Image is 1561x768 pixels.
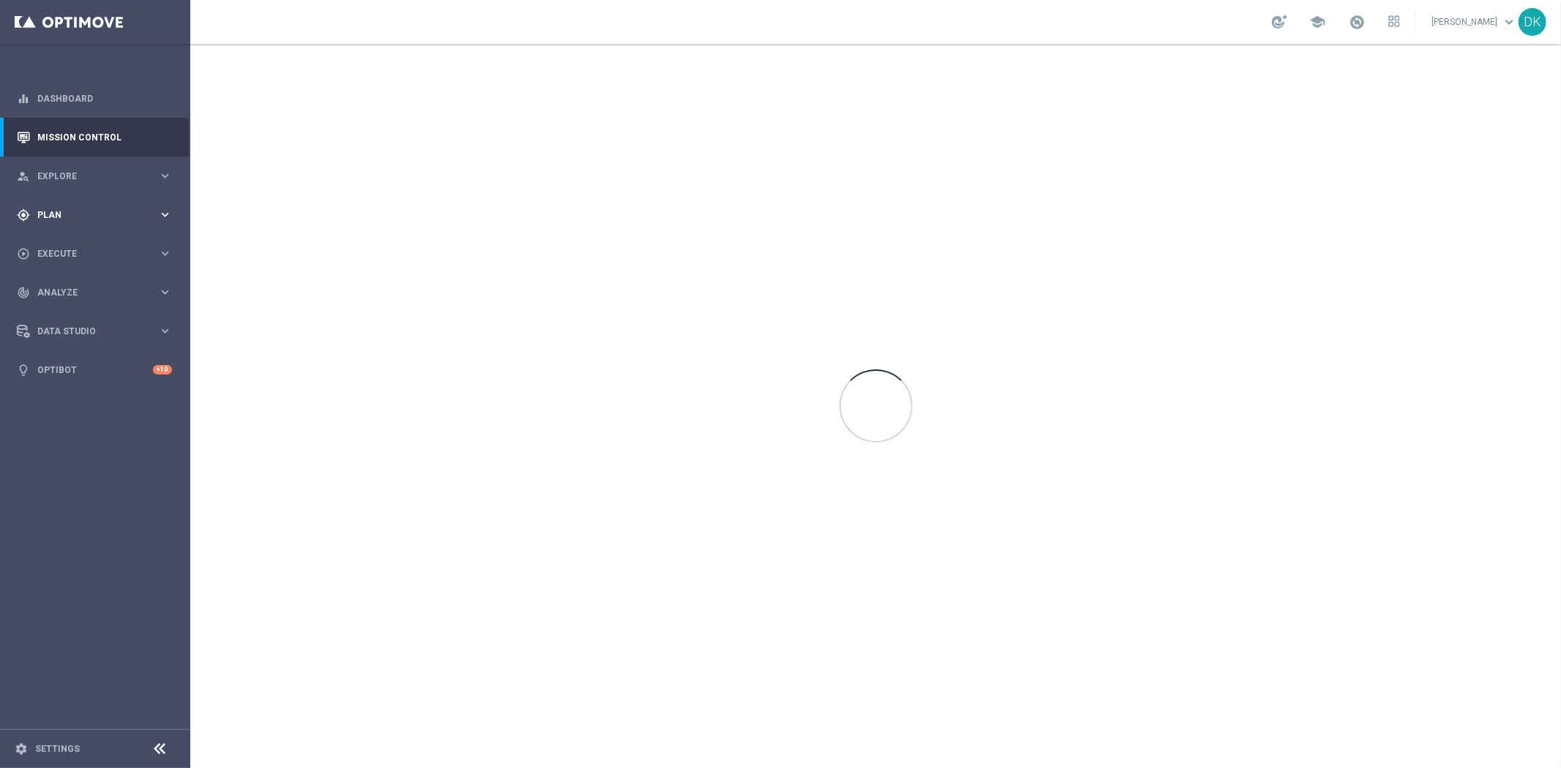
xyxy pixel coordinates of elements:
i: person_search [17,170,30,183]
button: Data Studio keyboard_arrow_right [16,325,173,337]
span: Data Studio [37,327,158,336]
div: +10 [153,365,172,374]
i: keyboard_arrow_right [158,285,172,299]
a: Dashboard [37,79,172,118]
span: Execute [37,249,158,258]
button: play_circle_outline Execute keyboard_arrow_right [16,248,173,260]
a: Mission Control [37,118,172,157]
div: Analyze [17,286,158,299]
div: Optibot [17,350,172,389]
i: keyboard_arrow_right [158,208,172,222]
i: play_circle_outline [17,247,30,260]
a: [PERSON_NAME]keyboard_arrow_down [1430,11,1519,33]
button: equalizer Dashboard [16,93,173,105]
a: Optibot [37,350,153,389]
button: person_search Explore keyboard_arrow_right [16,170,173,182]
i: track_changes [17,286,30,299]
i: keyboard_arrow_right [158,169,172,183]
div: Execute [17,247,158,260]
i: gps_fixed [17,208,30,222]
div: Dashboard [17,79,172,118]
div: Mission Control [17,118,172,157]
i: lightbulb [17,364,30,377]
span: Plan [37,211,158,219]
span: Analyze [37,288,158,297]
i: keyboard_arrow_right [158,246,172,260]
span: Explore [37,172,158,181]
div: Explore [17,170,158,183]
span: school [1309,14,1325,30]
i: settings [15,742,28,756]
i: equalizer [17,92,30,105]
div: Plan [17,208,158,222]
div: DK [1519,8,1546,36]
button: Mission Control [16,132,173,143]
div: Data Studio [17,325,158,338]
span: keyboard_arrow_down [1501,14,1517,30]
button: track_changes Analyze keyboard_arrow_right [16,287,173,298]
a: Settings [35,745,80,753]
button: lightbulb Optibot +10 [16,364,173,376]
i: keyboard_arrow_right [158,324,172,338]
button: gps_fixed Plan keyboard_arrow_right [16,209,173,221]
